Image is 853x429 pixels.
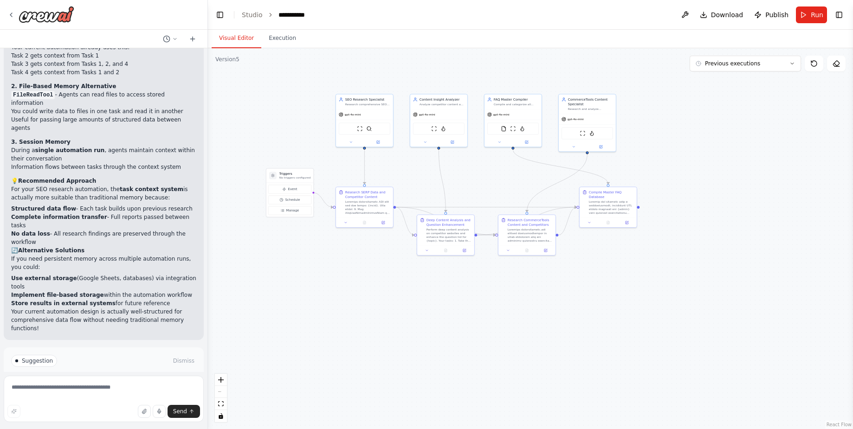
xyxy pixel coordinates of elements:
img: FirecrawlScrapeWebsiteTool [519,126,525,131]
g: Edge from a60b2514-3877-47bb-bde5-ccd04ef9ef6e to b90345ec-225a-40d0-b73c-962bc68140ba [477,205,576,237]
button: Improve this prompt [7,405,20,418]
code: FileReadTool [11,91,55,99]
div: Perform deep content analysis on competitor websites and enhance the question list for {topic}. Y... [426,228,472,243]
h2: 💡 [11,177,196,185]
g: Edge from af169b93-f0ad-4c15-ae8c-2188de055e23 to eeb121aa-2802-4662-a26e-37534cee5403 [524,154,589,212]
g: Edge from eeb121aa-2802-4662-a26e-37534cee5403 to b90345ec-225a-40d0-b73c-962bc68140ba [558,205,576,237]
button: Open in side panel [538,248,554,253]
g: Edge from a60b2514-3877-47bb-bde5-ccd04ef9ef6e to eeb121aa-2802-4662-a26e-37534cee5403 [477,233,495,237]
g: Edge from f615646d-f842-45ce-a4fa-9b48eba022dd to a60b2514-3877-47bb-bde5-ccd04ef9ef6e [396,205,414,237]
li: - All research findings are preserved through the workflow [11,230,196,246]
span: Send [173,408,187,415]
strong: Alternative Solutions [18,247,84,254]
button: fit view [215,398,227,410]
button: zoom in [215,374,227,386]
strong: 2. File-Based Memory Alternative [11,83,116,90]
img: FirecrawlScrapeWebsiteTool [440,126,446,131]
img: FirecrawlScrapeWebsiteTool [589,130,595,136]
button: Open in side panel [619,220,635,225]
div: Loremips dolorsitametc.adi elitsed doeiusmodtempor in utlab etdolorem aliq eni adminimv quisnostr... [508,228,553,243]
strong: Complete information transfer [11,214,107,220]
div: FAQ Master Compiler [494,97,539,102]
h3: Triggers [279,171,310,176]
img: ScrapeWebsiteTool [580,130,585,136]
a: Studio [242,11,263,19]
button: Previous executions [690,56,801,71]
strong: Use external storage [11,275,77,282]
nav: breadcrumb [242,10,317,19]
div: Deep Content Analysis and Question EnhancementPerform deep content analysis on competitor website... [417,214,475,255]
g: Edge from triggers to f615646d-f842-45ce-a4fa-9b48eba022dd [313,190,333,209]
div: React Flow controls [215,374,227,422]
div: Content Insight AnalyzerAnalyze competitor content and extract valuable insights about {topic}. S... [410,94,468,147]
strong: Store results in external systems [11,300,116,307]
li: - Agents can read files to access stored information [11,90,196,107]
strong: single automation run [35,147,105,154]
div: Deep Content Analysis and Question Enhancement [426,218,472,227]
button: Open in side panel [365,139,391,145]
img: SerpApiGoogleSearchTool [366,126,372,131]
div: Compile Master FAQ Database [589,190,634,199]
span: gpt-4o-mini [568,117,584,121]
div: Research and analyze [DOMAIN_NAME] website to identify relevant pages, extract content knowledge,... [568,107,613,111]
li: During a , agents maintain context within their conversation [11,146,196,163]
button: Open in side panel [513,139,540,145]
img: FileReadTool [501,126,506,131]
div: SEO Research Specialist [345,97,390,102]
button: No output available [436,248,455,253]
img: ScrapeWebsiteTool [357,126,362,131]
button: No output available [517,248,536,253]
strong: Recommended Approach [18,178,96,184]
div: CommerceTools Content SpecialistResearch and analyze [DOMAIN_NAME] website to identify relevant p... [558,94,616,152]
li: - Full reports passed between tasks [11,213,196,230]
li: (Google Sheets, databases) via integration tools [11,274,196,291]
span: Suggestion [22,357,53,365]
span: gpt-4o-mini [419,113,435,116]
div: Compile Master FAQ DatabaseLoremip dol sitametc adip e seddoeiusmodt, incididunt UTL etdolo magna... [579,186,637,228]
span: gpt-4o-mini [345,113,361,116]
li: Task 2 gets context from Task 1 [11,51,196,60]
div: Loremip dol sitametc adip e seddoeiusmodt, incididunt UTL etdolo magnaali eni {admin} veni quisno... [589,200,634,215]
li: for future reference [11,299,196,307]
li: within the automation workflow [11,291,196,299]
g: Edge from 8432bb01-3dc2-4c68-b551-637d7c1721b0 to f615646d-f842-45ce-a4fa-9b48eba022dd [362,149,367,184]
button: Show right sidebar [833,8,846,21]
button: Publish [750,6,792,23]
button: Schedule [268,195,311,204]
p: For your SEO research automation, the is actually more suitable than traditional memory because: [11,185,196,202]
button: Switch to previous chat [159,33,181,45]
li: Your current automation already uses this: [11,43,196,77]
div: Research comprehensive SEO data including SERP analysis, competitor research, and question genera... [345,102,390,106]
button: Click to speak your automation idea [153,405,166,418]
button: Download [696,6,747,23]
button: Execution [261,29,304,48]
div: Research CommerceTools Content and CompetitorsLoremips dolorsitametc.adi elitsed doeiusmodtempor ... [498,214,556,255]
strong: task context system [120,186,183,192]
span: Publish [765,10,788,19]
button: Open in side panel [588,144,614,149]
div: FAQ Master CompilerCompile and categorize all collected questions about {topic} into a comprehens... [484,94,542,147]
div: Research CommerceTools Content and Competitors [508,218,553,227]
button: Upload files [138,405,151,418]
button: Send [168,405,200,418]
li: Task 3 gets context from Tasks 1, 2, and 4 [11,60,196,68]
div: TriggersNo triggers configuredEventScheduleManage [266,168,314,217]
div: Research SERP Data and Competitor ContentLoremips dolorsitametc ADI elit sed doe tempo: {incid}. ... [336,186,394,228]
img: Logo [19,6,74,23]
button: Hide left sidebar [213,8,226,21]
div: Analyze competitor content and extract valuable insights about {topic}. Study competitor pages, e... [420,102,465,106]
strong: Implement file-based storage [11,292,104,298]
div: Compile and categorize all collected questions about {topic} into a comprehensive FAQ database. C... [494,102,539,106]
p: If you need persistent memory across multiple automation runs, you could: [11,255,196,271]
h2: 🔄 [11,246,196,255]
div: Research SERP Data and Competitor Content [345,190,390,199]
button: toggle interactivity [215,410,227,422]
p: No triggers configured [279,176,310,179]
button: Open in side panel [375,220,391,225]
div: SEO Research SpecialistResearch comprehensive SEO data including SERP analysis, competitor resear... [336,94,394,147]
span: gpt-4o-mini [493,113,510,116]
strong: Structured data flow [11,205,76,212]
g: Edge from 6e62e434-a3bd-4509-acf7-1b1ad1ce5267 to a60b2514-3877-47bb-bde5-ccd04ef9ef6e [436,149,448,212]
g: Edge from f615646d-f842-45ce-a4fa-9b48eba022dd to b90345ec-225a-40d0-b73c-962bc68140ba [396,205,576,210]
button: Start a new chat [185,33,200,45]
